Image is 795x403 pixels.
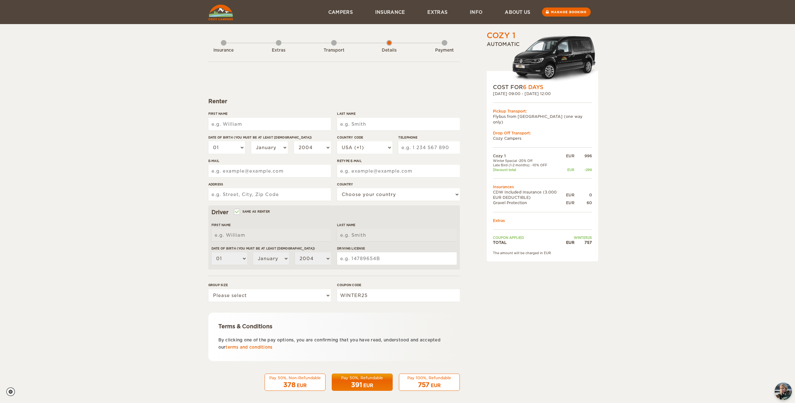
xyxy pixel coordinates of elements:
div: EUR [566,240,574,245]
label: Same as renter [235,209,270,214]
div: Terms & Conditions [218,323,450,330]
label: Country Code [337,135,392,140]
label: Retype E-mail [337,159,460,163]
div: 60 [574,200,592,205]
div: Pay 100%, Refundable [403,375,456,380]
div: Cozy 1 [487,30,515,41]
img: Volkswagen-Caddy-MaxiCrew_.png [512,36,598,83]
img: Freyja at Cozy Campers [775,383,792,400]
a: Manage booking [542,8,591,17]
td: WINTER25 [566,235,592,240]
label: Group size [208,283,331,287]
td: CDW Included Insurance (3.000 EUR DEDUCTIBLE) [493,189,566,200]
td: Coupon applied [493,235,566,240]
span: 6 Days [523,84,543,90]
input: e.g. William [211,229,331,241]
div: Insurance [206,48,241,53]
div: Drop Off Transport: [493,130,592,136]
td: Flybus from [GEOGRAPHIC_DATA] (one way only) [493,114,592,124]
input: e.g. example@example.com [337,165,460,177]
div: Pickup Transport: [493,108,592,114]
div: Automatic [487,41,598,83]
div: EUR [566,192,574,198]
div: The amount will be charged in EUR [493,251,592,255]
td: Cozy 1 [493,153,566,159]
td: Winter Special -20% Off [493,159,566,163]
button: chat-button [775,383,792,400]
div: Details [372,48,406,53]
label: Last Name [337,223,456,227]
td: Extras [493,218,592,223]
span: 757 [418,381,430,389]
button: Pay 100%, Refundable 757 EUR [399,374,460,391]
label: First Name [211,223,331,227]
button: Pay 50%, Refundable 391 EUR [332,374,393,391]
label: Date of birth (You must be at least [DEMOGRAPHIC_DATA]) [208,135,331,140]
label: Country [337,182,460,187]
a: terms and conditions [226,345,272,350]
div: Payment [427,48,462,53]
label: Last Name [337,111,460,116]
label: Telephone [398,135,460,140]
div: EUR [431,382,441,389]
div: 0 [574,192,592,198]
td: Discount total [493,168,566,172]
div: Driver [211,209,457,216]
div: Renter [208,98,460,105]
div: 996 [574,153,592,159]
div: EUR [566,200,574,205]
label: Date of birth (You must be at least [DEMOGRAPHIC_DATA]) [211,246,331,251]
button: Pay 50%, Non-Refundable 378 EUR [265,374,325,391]
div: Extras [261,48,296,53]
div: -299 [574,168,592,172]
input: e.g. 14789654B [337,252,456,265]
div: COST FOR [493,83,592,91]
a: Cookie settings [6,387,19,396]
div: Transport [317,48,351,53]
span: 378 [283,381,296,389]
input: e.g. example@example.com [208,165,331,177]
td: Insurances [493,184,592,189]
td: TOTAL [493,240,566,245]
label: First Name [208,111,331,116]
input: e.g. Smith [337,118,460,130]
div: EUR [566,153,574,159]
input: e.g. Smith [337,229,456,241]
td: Cozy Campers [493,136,592,141]
span: 391 [351,381,362,389]
label: Address [208,182,331,187]
div: EUR [566,168,574,172]
td: Late Bird (1-2 months): -10% OFF [493,163,566,167]
input: e.g. Street, City, Zip Code [208,188,331,201]
label: E-mail [208,159,331,163]
div: Pay 50%, Refundable [336,375,389,380]
div: [DATE] 09:00 - [DATE] 12:00 [493,91,592,96]
div: Pay 50%, Non-Refundable [269,375,321,380]
label: Driving License [337,246,456,251]
td: Gravel Protection [493,200,566,205]
input: Same as renter [235,210,239,214]
div: 757 [574,240,592,245]
p: By clicking one of the pay options, you are confirming that you have read, understood and accepte... [218,336,450,351]
label: Coupon code [337,283,460,287]
div: EUR [297,382,307,389]
input: e.g. William [208,118,331,130]
div: EUR [363,382,373,389]
input: e.g. 1 234 567 890 [398,141,460,154]
img: Cozy Campers [208,5,233,20]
